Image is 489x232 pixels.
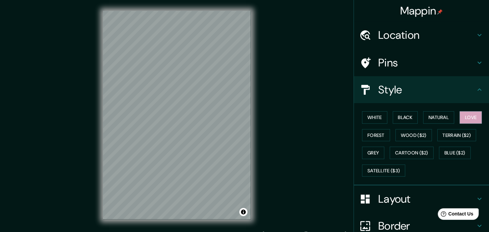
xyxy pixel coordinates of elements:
h4: Mappin [400,4,443,18]
button: Wood ($2) [395,129,432,142]
canvas: Map [103,11,251,220]
h4: Location [378,28,475,42]
button: Natural [423,111,454,124]
div: Pins [354,49,489,76]
button: Toggle attribution [239,208,248,216]
img: pin-icon.png [437,9,443,14]
button: Cartoon ($2) [390,147,434,159]
h4: Style [378,83,475,96]
button: Love [460,111,482,124]
iframe: Help widget launcher [429,206,482,225]
button: Blue ($2) [439,147,471,159]
h4: Layout [378,192,475,206]
button: Satellite ($3) [362,165,405,177]
button: Terrain ($2) [437,129,477,142]
button: Forest [362,129,390,142]
button: Grey [362,147,384,159]
button: White [362,111,387,124]
div: Style [354,76,489,103]
h4: Pins [378,56,475,69]
div: Layout [354,185,489,212]
button: Black [393,111,418,124]
div: Location [354,22,489,49]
